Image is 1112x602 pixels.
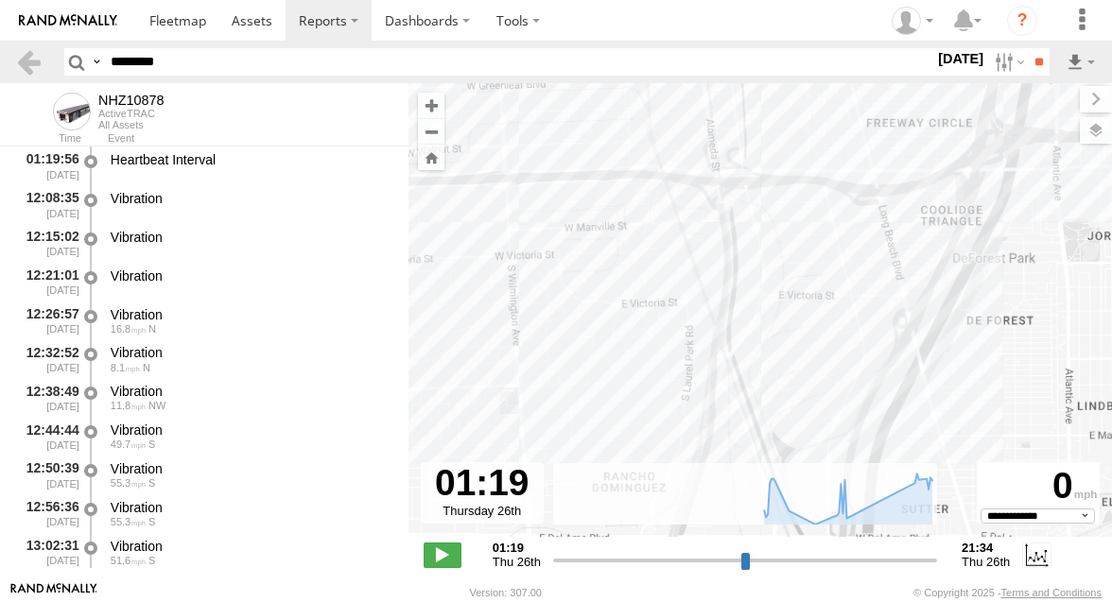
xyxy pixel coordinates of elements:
[15,457,81,492] div: 12:50:39 [DATE]
[418,93,444,118] button: Zoom in
[111,267,391,284] div: Vibration
[15,148,81,183] div: 01:19:56 [DATE]
[111,421,391,439] div: Vibration
[111,499,391,516] div: Vibration
[111,362,140,373] span: 8.1
[962,555,1010,569] span: Thu 26th Dec 2024
[89,48,104,76] label: Search Query
[111,439,146,450] span: 49.7
[111,323,146,335] span: 16.8
[15,187,81,222] div: 12:08:35 [DATE]
[10,583,97,602] a: Visit our Website
[111,151,391,168] div: Heartbeat Interval
[15,303,81,338] div: 12:26:57 [DATE]
[15,134,81,144] div: Time
[15,342,81,377] div: 12:32:52 [DATE]
[98,119,165,130] div: All Assets
[111,229,391,246] div: Vibration
[470,587,542,598] div: Version: 307.00
[19,14,117,27] img: rand-logo.svg
[148,516,155,527] span: Heading: 180
[934,48,987,69] label: [DATE]
[143,362,150,373] span: Heading: 3
[148,555,155,566] span: Heading: 173
[15,496,81,531] div: 12:56:36 [DATE]
[913,587,1102,598] div: © Copyright 2025 -
[111,383,391,400] div: Vibration
[15,419,81,454] div: 12:44:44 [DATE]
[15,226,81,261] div: 12:15:02 [DATE]
[1065,48,1097,76] label: Export results as...
[418,118,444,145] button: Zoom out
[148,477,155,489] span: Heading: 181
[108,134,408,144] div: Event
[148,323,156,335] span: Heading: 356
[111,400,146,411] span: 11.8
[148,439,155,450] span: Heading: 190
[111,344,391,361] div: Vibration
[98,108,165,119] div: ActiveTRAC
[111,460,391,477] div: Vibration
[493,555,541,569] span: Thu 26th Dec 2024
[424,542,461,567] label: Play/Stop
[1007,6,1037,36] i: ?
[15,48,43,76] a: Back to previous Page
[980,465,1097,508] div: 0
[15,265,81,300] div: 12:21:01 [DATE]
[111,555,146,566] span: 51.6
[493,541,541,555] strong: 01:19
[15,380,81,415] div: 12:38:49 [DATE]
[98,93,165,108] div: NHZ10878 - View Asset History
[148,400,165,411] span: Heading: 302
[111,190,391,207] div: Vibration
[962,541,1010,555] strong: 21:34
[111,516,146,527] span: 55.3
[111,538,391,555] div: Vibration
[15,535,81,570] div: 13:02:31 [DATE]
[111,477,146,489] span: 55.3
[111,306,391,323] div: Vibration
[987,48,1028,76] label: Search Filter Options
[885,7,940,35] div: Zulema McIntosch
[1001,587,1102,598] a: Terms and Conditions
[418,145,444,170] button: Zoom Home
